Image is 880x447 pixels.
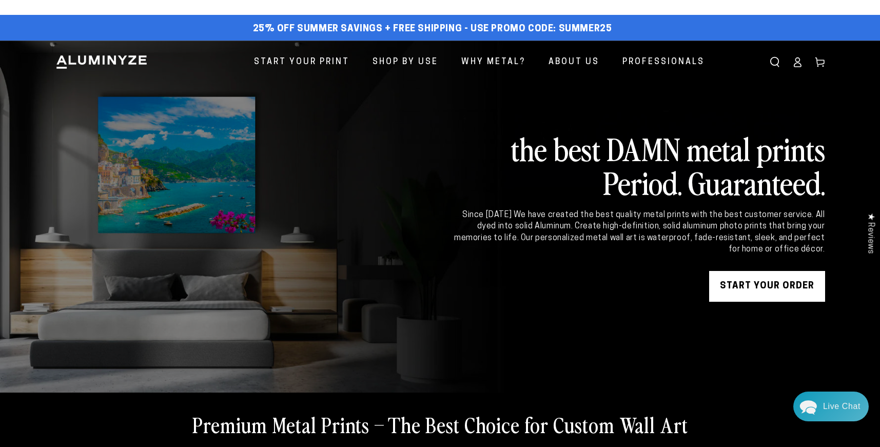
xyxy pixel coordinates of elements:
img: Aluminyze [55,54,148,70]
span: Professionals [622,55,705,70]
a: Why Metal? [454,49,533,76]
h2: Premium Metal Prints – The Best Choice for Custom Wall Art [192,411,688,438]
a: Start Your Print [246,49,357,76]
a: Shop By Use [365,49,446,76]
a: START YOUR Order [709,271,825,302]
span: Shop By Use [373,55,438,70]
summary: Search our site [764,51,786,73]
div: Click to open Judge.me floating reviews tab [861,205,880,262]
a: About Us [541,49,607,76]
span: 25% off Summer Savings + Free Shipping - Use Promo Code: SUMMER25 [253,24,612,35]
span: Start Your Print [254,55,349,70]
div: Since [DATE] We have created the best quality metal prints with the best customer service. All dy... [453,209,825,256]
div: Chat widget toggle [793,392,869,421]
h2: the best DAMN metal prints Period. Guaranteed. [453,131,825,199]
div: Contact Us Directly [823,392,861,421]
a: Professionals [615,49,712,76]
span: Why Metal? [461,55,525,70]
span: About Us [549,55,599,70]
